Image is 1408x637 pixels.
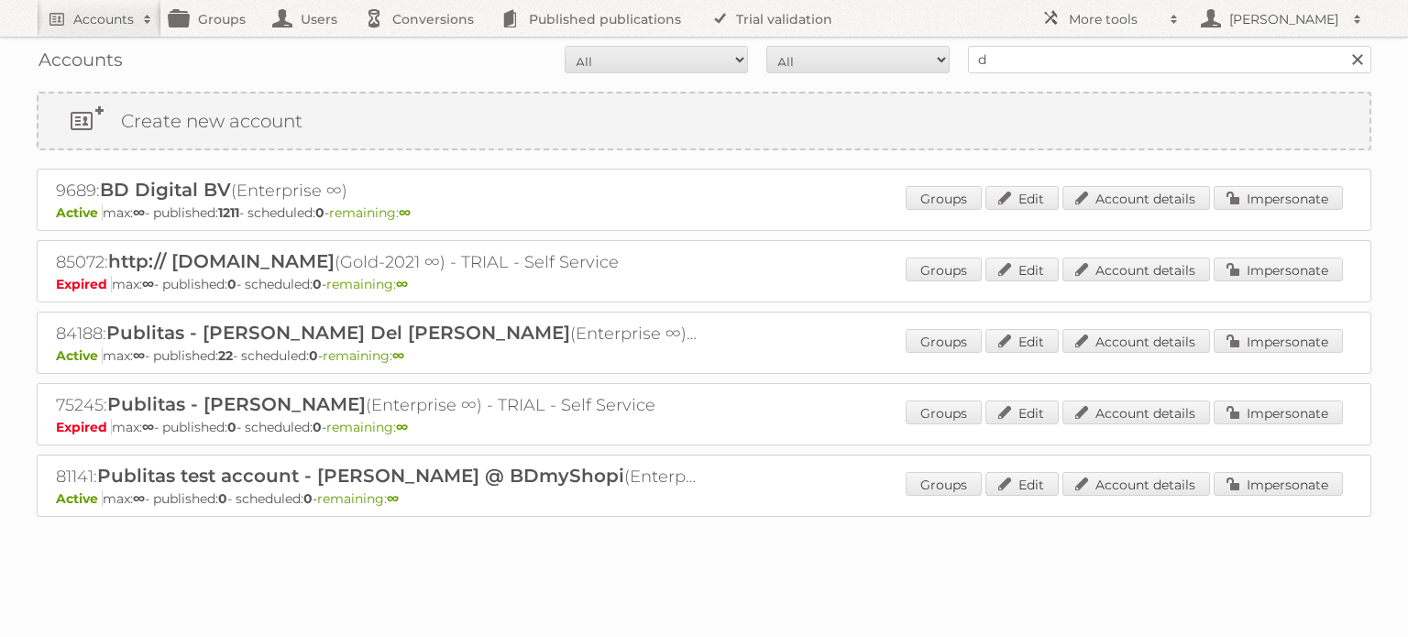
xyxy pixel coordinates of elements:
span: remaining: [326,419,408,435]
a: Groups [906,401,982,424]
strong: 0 [313,276,322,292]
span: remaining: [329,204,411,221]
span: Active [56,204,103,221]
strong: 0 [227,276,236,292]
strong: 0 [315,204,324,221]
strong: ∞ [133,490,145,507]
h2: 85072: (Gold-2021 ∞) - TRIAL - Self Service [56,250,698,274]
strong: ∞ [396,419,408,435]
a: Edit [985,329,1059,353]
a: Groups [906,258,982,281]
strong: 0 [227,419,236,435]
a: Impersonate [1214,258,1343,281]
a: Groups [906,472,982,496]
h2: 84188: (Enterprise ∞) - TRIAL - Self Service [56,322,698,346]
h2: 9689: (Enterprise ∞) [56,179,698,203]
a: Account details [1062,258,1210,281]
a: Account details [1062,186,1210,210]
strong: ∞ [142,419,154,435]
span: Publitas test account - [PERSON_NAME] @ BDmyShopi [97,465,624,487]
strong: ∞ [399,204,411,221]
span: remaining: [323,347,404,364]
strong: ∞ [133,204,145,221]
p: max: - published: - scheduled: - [56,276,1352,292]
span: Expired [56,276,112,292]
p: max: - published: - scheduled: - [56,204,1352,221]
a: Edit [985,186,1059,210]
span: Expired [56,419,112,435]
p: max: - published: - scheduled: - [56,419,1352,435]
a: Groups [906,329,982,353]
strong: 1211 [218,204,239,221]
strong: ∞ [133,347,145,364]
p: max: - published: - scheduled: - [56,347,1352,364]
strong: ∞ [396,276,408,292]
a: Account details [1062,329,1210,353]
h2: More tools [1069,10,1160,28]
strong: 0 [309,347,318,364]
a: Impersonate [1214,329,1343,353]
span: remaining: [326,276,408,292]
strong: 0 [313,419,322,435]
strong: 0 [303,490,313,507]
span: http:// [DOMAIN_NAME] [108,250,335,272]
h2: [PERSON_NAME] [1225,10,1344,28]
span: BD Digital BV [100,179,231,201]
strong: 0 [218,490,227,507]
span: Publitas - [PERSON_NAME] [107,393,366,415]
a: Account details [1062,472,1210,496]
span: Active [56,347,103,364]
span: Active [56,490,103,507]
strong: 22 [218,347,233,364]
a: Create new account [38,93,1369,148]
strong: ∞ [142,276,154,292]
a: Edit [985,401,1059,424]
strong: ∞ [392,347,404,364]
a: Edit [985,258,1059,281]
a: Account details [1062,401,1210,424]
h2: 81141: (Enterprise ∞) - TRIAL - Self Service [56,465,698,489]
a: Impersonate [1214,472,1343,496]
a: Groups [906,186,982,210]
a: Edit [985,472,1059,496]
span: remaining: [317,490,399,507]
a: Impersonate [1214,401,1343,424]
a: Impersonate [1214,186,1343,210]
p: max: - published: - scheduled: - [56,490,1352,507]
h2: 75245: (Enterprise ∞) - TRIAL - Self Service [56,393,698,417]
strong: ∞ [387,490,399,507]
h2: Accounts [73,10,134,28]
span: Publitas - [PERSON_NAME] Del [PERSON_NAME] [106,322,570,344]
